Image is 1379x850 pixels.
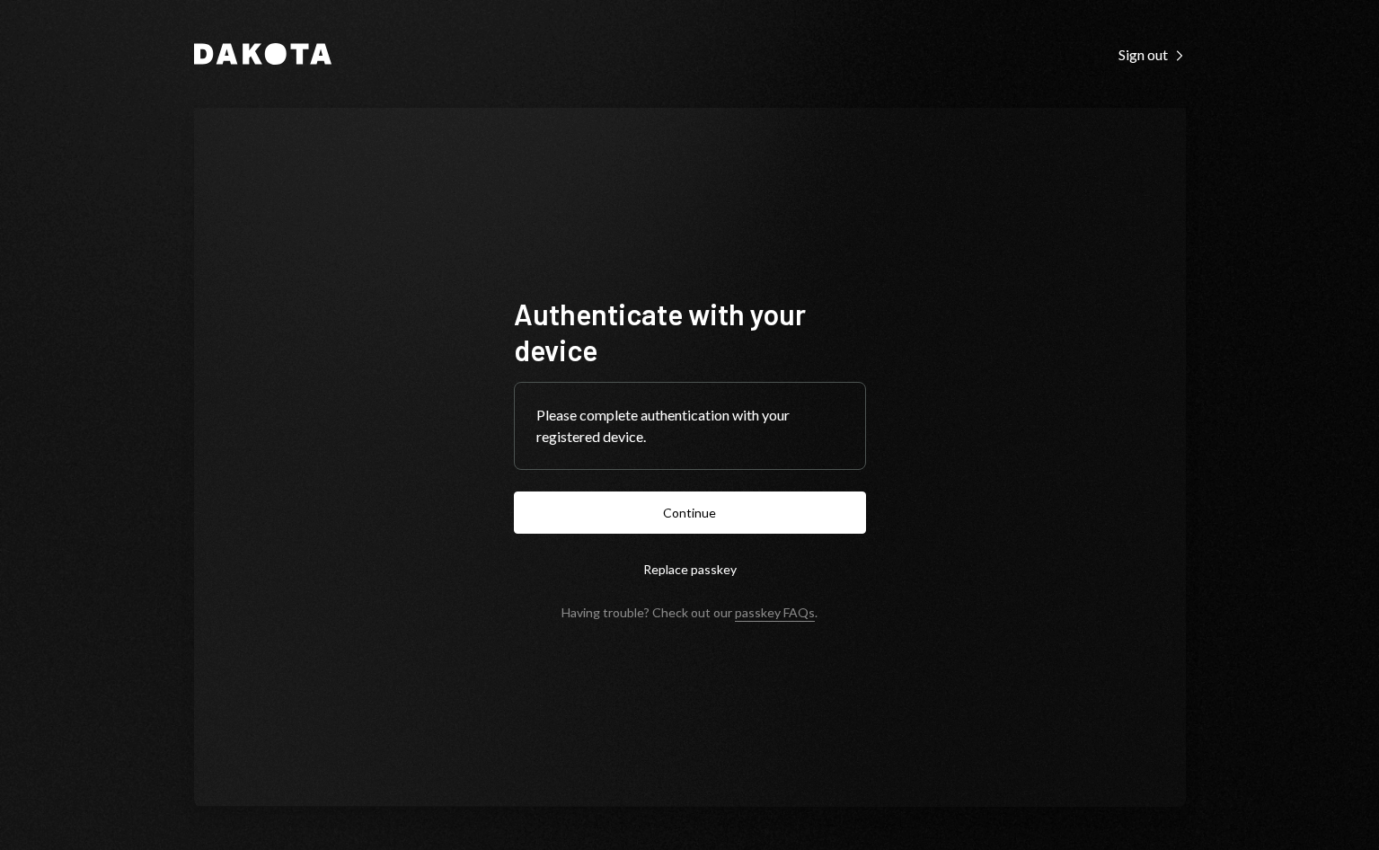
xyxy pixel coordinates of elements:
[1118,44,1186,64] a: Sign out
[1118,46,1186,64] div: Sign out
[514,296,866,367] h1: Authenticate with your device
[561,605,818,620] div: Having trouble? Check out our .
[514,548,866,590] button: Replace passkey
[735,605,815,622] a: passkey FAQs
[536,404,844,447] div: Please complete authentication with your registered device.
[514,491,866,534] button: Continue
